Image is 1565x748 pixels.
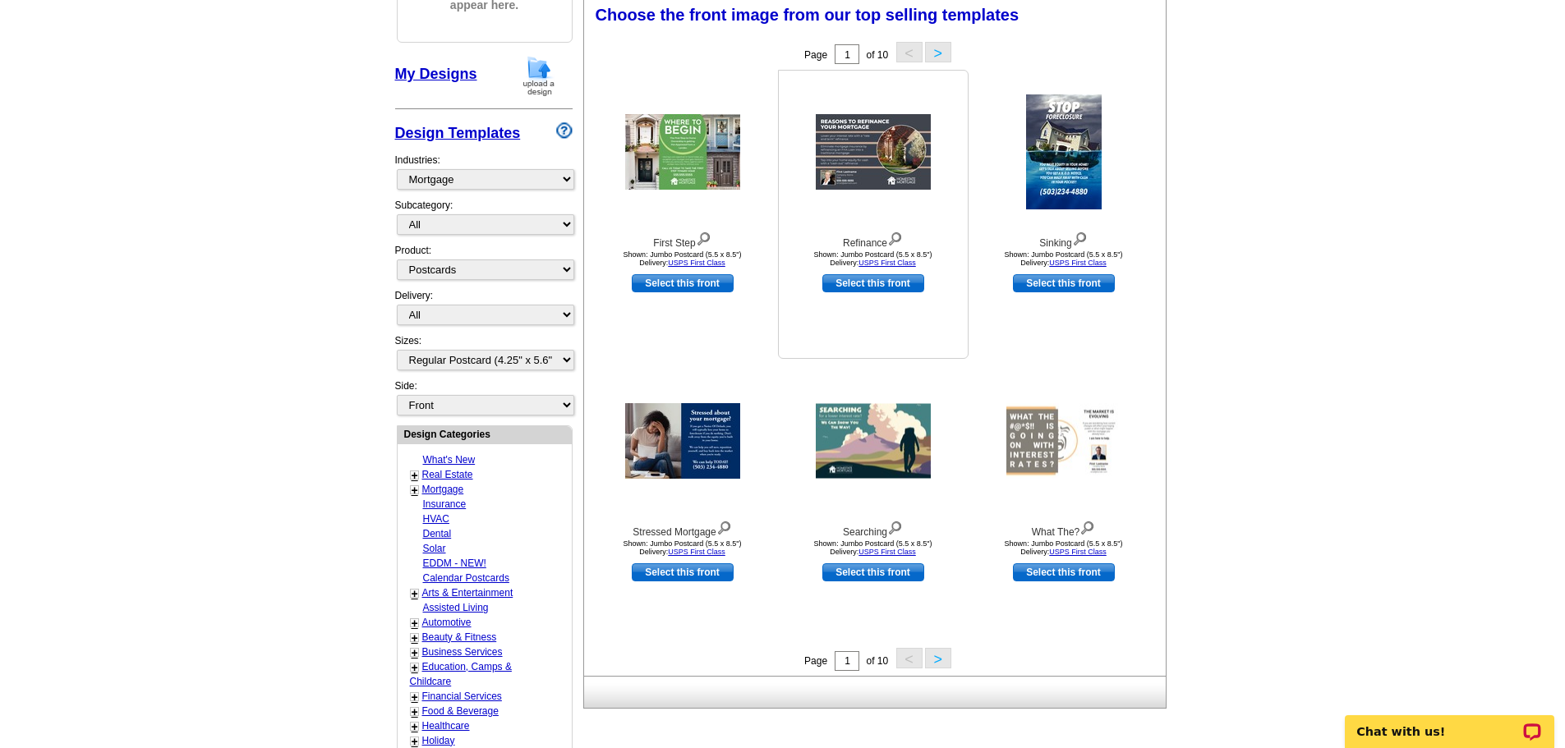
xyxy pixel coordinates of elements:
a: USPS First Class [858,259,916,267]
div: Shown: Jumbo Postcard (5.5 x 8.5") Delivery: [974,250,1154,267]
div: Product: [395,243,573,288]
img: Stressed Mortgage [625,403,740,479]
a: My Designs [395,66,477,82]
div: Subcategory: [395,198,573,243]
span: Choose the front image from our top selling templates [596,6,1020,24]
div: First Step [592,228,773,250]
a: + [412,720,418,733]
div: Delivery: [395,288,573,333]
a: Holiday [422,735,455,746]
div: What The? [974,517,1154,539]
a: + [412,484,418,497]
span: Page [804,49,827,61]
iframe: LiveChat chat widget [1334,696,1565,748]
button: > [925,648,951,668]
a: Design Templates [395,125,521,141]
a: + [412,631,418,645]
a: Business Services [422,646,503,658]
a: + [412,587,418,600]
img: view design details [887,517,903,535]
a: + [412,705,418,718]
a: Dental [423,528,452,539]
div: Searching [783,517,964,539]
img: upload-design [518,55,560,97]
a: use this design [822,563,924,581]
a: + [412,646,418,659]
img: view design details [716,517,732,535]
a: USPS First Class [858,548,916,556]
a: Solar [423,543,446,554]
a: + [412,661,418,674]
div: Shown: Jumbo Postcard (5.5 x 8.5") Delivery: [783,539,964,556]
span: Page [804,655,827,667]
a: Arts & Entertainment [422,587,513,599]
img: view design details [696,228,711,246]
a: Insurance [423,498,467,510]
a: use this design [822,274,924,292]
img: Searching [816,404,931,479]
a: USPS First Class [668,259,725,267]
a: use this design [1013,563,1115,581]
img: First Step [625,114,740,190]
a: + [412,691,418,704]
a: Assisted Living [423,602,489,613]
div: Shown: Jumbo Postcard (5.5 x 8.5") Delivery: [592,250,773,267]
a: use this design [1013,274,1115,292]
a: HVAC [423,513,449,525]
a: Financial Services [422,691,502,702]
a: What's New [423,454,476,466]
a: USPS First Class [1049,548,1107,556]
a: use this design [632,274,734,292]
img: Sinking [1026,94,1102,209]
a: Mortgage [422,484,464,495]
a: Beauty & Fitness [422,631,497,643]
img: What The? [1006,404,1121,479]
div: Side: [395,379,573,417]
div: Industries: [395,145,573,198]
a: + [412,617,418,630]
div: Refinance [783,228,964,250]
div: Sinking [974,228,1154,250]
button: < [896,648,923,668]
div: Stressed Mortgage [592,517,773,539]
div: Sizes: [395,333,573,379]
a: Calendar Postcards [423,572,509,584]
span: of 10 [866,49,888,61]
img: Refinance [816,114,931,190]
a: Automotive [422,617,472,628]
button: > [925,42,951,62]
a: Education, Camps & Childcare [410,661,512,687]
a: + [412,735,418,748]
span: of 10 [866,655,888,667]
a: EDDM - NEW! [423,558,486,569]
a: Healthcare [422,720,470,732]
div: Shown: Jumbo Postcard (5.5 x 8.5") Delivery: [783,250,964,267]
a: Food & Beverage [422,705,499,717]
img: view design details [1079,517,1095,535]
img: view design details [1072,228,1088,246]
a: Real Estate [422,469,473,480]
div: Shown: Jumbo Postcard (5.5 x 8.5") Delivery: [974,539,1154,556]
a: USPS First Class [668,548,725,556]
a: use this design [632,563,734,581]
button: < [896,42,923,62]
div: Design Categories [398,426,572,442]
a: USPS First Class [1049,259,1107,267]
img: design-wizard-help-icon.png [556,122,573,139]
a: + [412,469,418,482]
div: Shown: Jumbo Postcard (5.5 x 8.5") Delivery: [592,539,773,556]
img: view design details [887,228,903,246]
